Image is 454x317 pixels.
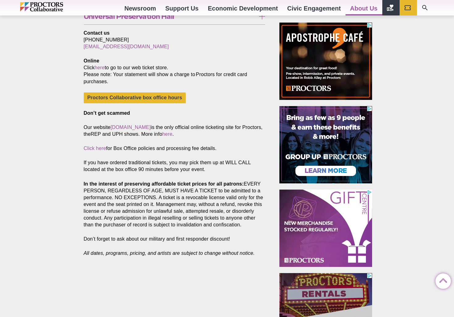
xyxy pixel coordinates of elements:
[84,146,106,151] a: Click here
[84,145,265,152] p: for Box Office policies and processing fee details.
[435,274,448,286] a: Back to Top
[279,190,372,267] iframe: Advertisement
[84,181,244,186] strong: In the interest of preserving affordable ticket prices for all patrons:
[84,30,110,36] strong: Contact us
[162,131,172,137] a: here
[279,23,372,100] iframe: Advertisement
[111,125,151,130] a: [DOMAIN_NAME]
[84,159,265,173] p: If you have ordered traditional tickets, you may pick them up at WILL CALL located at the box off...
[84,58,265,85] p: Click to go to our web ticket store. Please note: Your statement will show a charge to Proctors f...
[84,236,265,242] p: Don’t forget to ask about our military and first responder discount!
[279,106,372,183] iframe: Advertisement
[84,251,255,256] em: All dates, programs, pricing, and artists are subject to change without notice.
[20,2,90,11] img: Proctors logo
[84,30,265,50] p: [PHONE_NUMBER]
[84,13,256,20] span: Universal Preservation Hall
[84,44,169,49] a: [EMAIL_ADDRESS][DOMAIN_NAME]
[84,124,265,138] p: Our website is the only official online ticketing site for Proctors, theREP and UPH shows. More i...
[84,181,265,229] p: EVERY PERSON, REGARDLESS OF AGE, MUST HAVE A TICKET to be admitted to a performance. NO EXCEPTION...
[84,58,100,63] strong: Online
[95,65,105,70] a: here
[84,110,130,116] strong: Don’t get scammed
[84,92,186,103] a: Proctors Collaborative box office hours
